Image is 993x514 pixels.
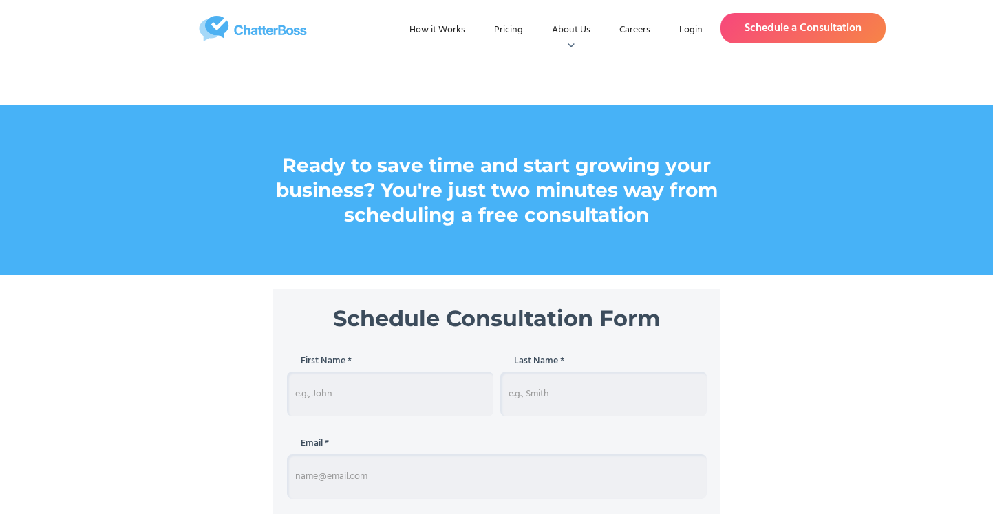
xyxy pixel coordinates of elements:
[398,18,476,43] a: How it Works
[500,372,707,416] input: e.g., Smith
[541,18,601,43] div: About Us
[287,354,493,368] h5: First Name *
[287,437,707,451] h5: Email *
[552,23,590,37] div: About Us
[608,18,661,43] a: Careers
[720,13,886,43] a: Schedule a Consultation
[107,16,398,41] a: home
[483,18,534,43] a: Pricing
[239,139,755,241] h1: Ready to save time and start growing your business? You're just two minutes way from scheduling a...
[333,305,661,332] strong: Schedule Consultation Form
[668,18,714,43] a: Login
[287,454,707,499] input: name@email.com
[500,354,707,368] h5: Last Name *
[287,372,493,416] input: e.g., John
